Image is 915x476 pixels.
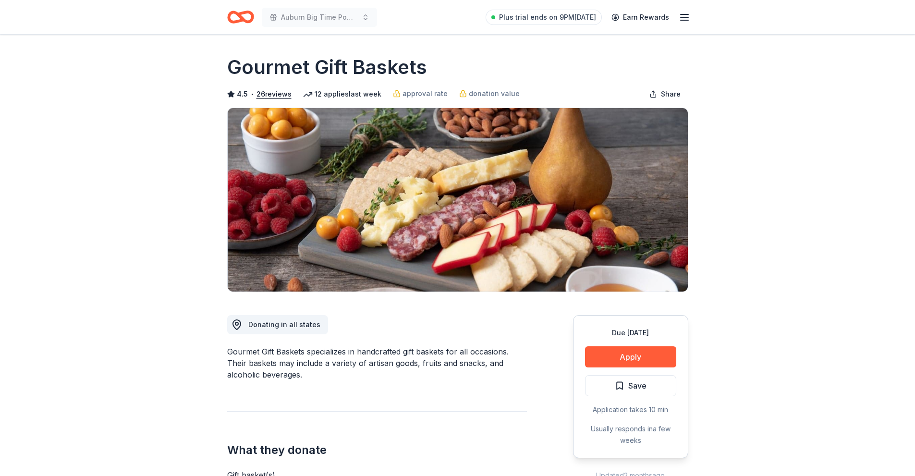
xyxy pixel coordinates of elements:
[628,379,647,392] span: Save
[585,346,676,367] button: Apply
[393,88,448,99] a: approval rate
[227,6,254,28] a: Home
[585,327,676,339] div: Due [DATE]
[228,108,688,292] img: Image for Gourmet Gift Baskets
[250,90,254,98] span: •
[661,88,681,100] span: Share
[248,320,320,329] span: Donating in all states
[403,88,448,99] span: approval rate
[606,9,675,26] a: Earn Rewards
[459,88,520,99] a: donation value
[227,442,527,458] h2: What they donate
[585,375,676,396] button: Save
[585,404,676,415] div: Application takes 10 min
[469,88,520,99] span: donation value
[486,10,602,25] a: Plus trial ends on 9PM[DATE]
[256,88,292,100] button: 26reviews
[642,85,688,104] button: Share
[227,346,527,380] div: Gourmet Gift Baskets specializes in handcrafted gift baskets for all occasions. Their baskets may...
[281,12,358,23] span: Auburn Big Time Pow Wow
[262,8,377,27] button: Auburn Big Time Pow Wow
[499,12,596,23] span: Plus trial ends on 9PM[DATE]
[585,423,676,446] div: Usually responds in a few weeks
[237,88,248,100] span: 4.5
[303,88,381,100] div: 12 applies last week
[227,54,427,81] h1: Gourmet Gift Baskets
